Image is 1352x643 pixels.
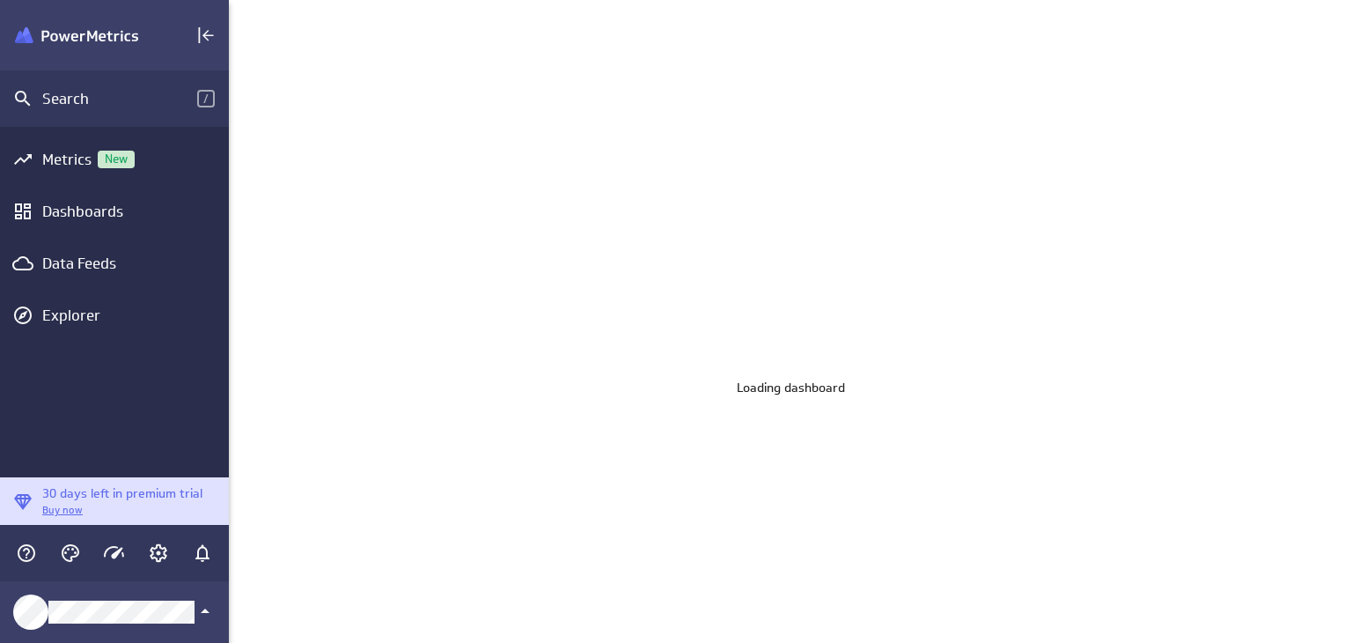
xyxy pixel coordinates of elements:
[11,538,41,568] div: Help & PowerMetrics Assistant
[191,20,221,50] div: Collapse
[42,484,202,503] p: 30 days left in premium trial
[187,538,217,568] div: Notifications
[197,90,215,107] span: /
[42,89,197,108] div: Search
[42,202,187,221] div: Dashboards
[60,543,81,564] svg: Themes
[148,543,169,564] svg: Account and settings
[42,150,187,169] div: Metrics
[98,153,135,165] span: New
[15,27,138,44] img: Klipfolio PowerMetrics Banner
[42,503,202,518] p: Buy now
[104,543,125,564] svg: Usage
[55,538,85,568] div: Themes
[143,538,173,568] div: Account and settings
[737,379,845,397] p: Loading dashboard
[42,306,224,325] div: Explorer
[42,254,187,273] div: Data Feeds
